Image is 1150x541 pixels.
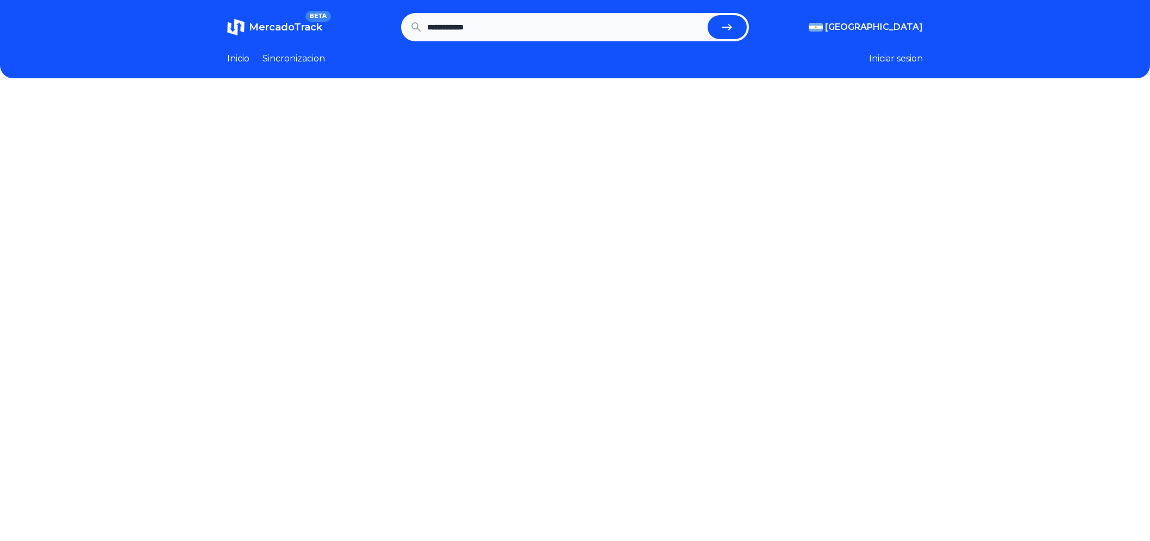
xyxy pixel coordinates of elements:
[825,21,923,34] span: [GEOGRAPHIC_DATA]
[809,23,823,32] img: Argentina
[809,21,923,34] button: [GEOGRAPHIC_DATA]
[305,11,331,22] span: BETA
[869,52,923,65] button: Iniciar sesion
[262,52,325,65] a: Sincronizacion
[227,52,249,65] a: Inicio
[227,18,322,36] a: MercadoTrackBETA
[249,21,322,33] span: MercadoTrack
[227,18,245,36] img: MercadoTrack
